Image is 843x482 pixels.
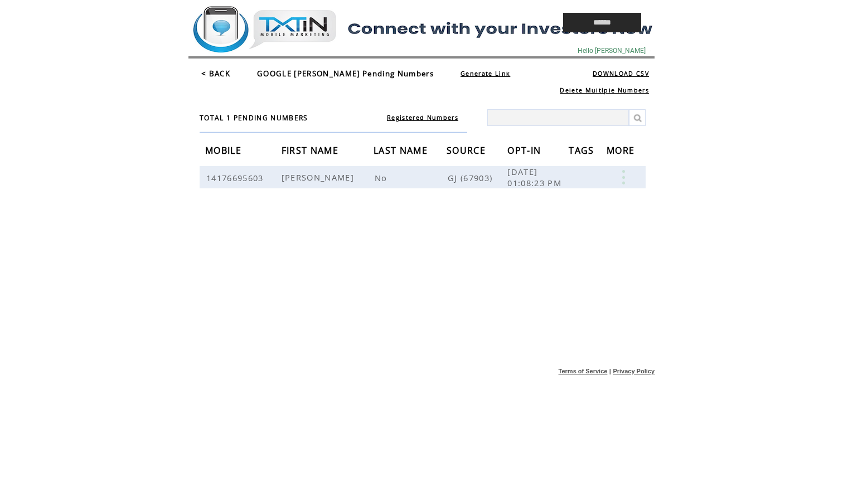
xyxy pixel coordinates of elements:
[613,368,655,374] a: Privacy Policy
[569,142,597,162] span: TAGS
[205,147,244,153] a: MOBILE
[569,147,597,153] a: TAGS
[507,166,564,188] span: [DATE] 01:08:23 PM
[257,69,434,79] span: GOOGLE [PERSON_NAME] Pending Numbers
[560,86,649,94] a: Delete Multiple Numbers
[387,114,458,121] a: Registered Numbers
[282,142,341,162] span: FIRST NAME
[461,70,510,77] a: Generate Link
[374,142,430,162] span: LAST NAME
[559,368,608,374] a: Terms of Service
[205,142,244,162] span: MOBILE
[593,70,649,77] a: DOWNLOAD CSV
[206,172,267,183] span: 14176695603
[609,368,611,374] span: |
[507,147,544,153] a: OPT-IN
[578,47,646,55] span: Hello [PERSON_NAME]
[507,142,544,162] span: OPT-IN
[607,142,637,162] span: MORE
[375,172,390,183] span: No
[447,147,488,153] a: SOURCE
[374,147,430,153] a: LAST NAME
[282,147,341,153] a: FIRST NAME
[201,69,230,79] a: < BACK
[448,172,495,183] span: GJ (67903)
[282,172,357,183] span: [PERSON_NAME]
[200,113,308,123] span: TOTAL 1 PENDING NUMBERS
[447,142,488,162] span: SOURCE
